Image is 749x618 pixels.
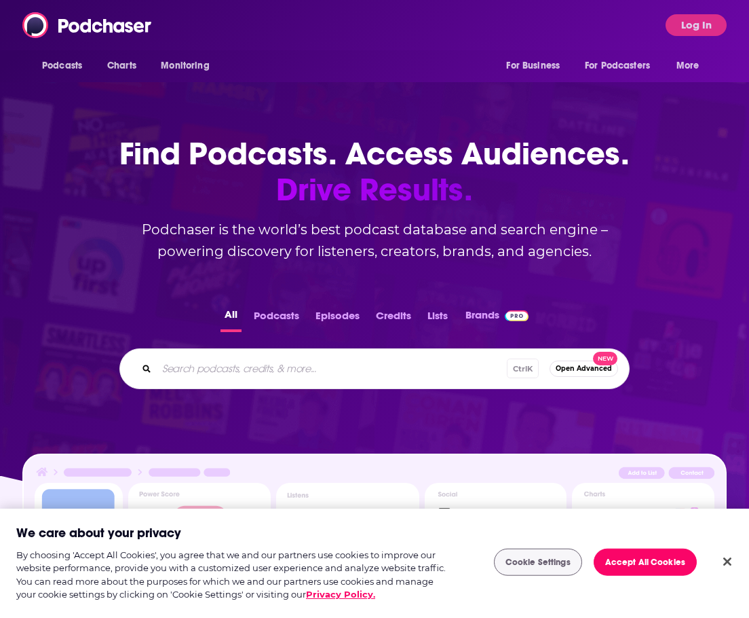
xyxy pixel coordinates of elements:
[42,56,82,75] span: Podcasts
[505,310,529,321] img: Podchaser Pro
[593,352,617,366] span: New
[667,53,716,79] button: open menu
[35,466,714,484] img: Podcast Insights Header
[107,56,136,75] span: Charts
[119,348,630,389] div: Search podcasts, credits, & more...
[276,483,419,547] img: Podcast Insights Listens
[220,306,242,332] button: All
[556,365,612,372] span: Open Advanced
[250,306,303,332] button: Podcasts
[676,56,699,75] span: More
[103,136,646,208] h1: Find Podcasts. Access Audiences.
[103,219,646,262] h2: Podchaser is the world’s best podcast database and search engine – powering discovery for listene...
[425,483,567,583] img: Podcast Socials
[161,56,209,75] span: Monitoring
[157,358,507,380] input: Search podcasts, credits, & more...
[372,306,415,332] button: Credits
[594,549,697,576] button: Accept All Cookies
[712,547,742,577] button: Close
[22,12,153,38] img: Podchaser - Follow, Share and Rate Podcasts
[16,549,449,602] div: By choosing 'Accept All Cookies', you agree that we and our partners use cookies to improve our w...
[585,56,650,75] span: For Podcasters
[151,53,227,79] button: open menu
[98,53,145,79] a: Charts
[550,361,618,377] button: Open AdvancedNew
[103,172,646,208] span: Drive Results.
[423,306,452,332] button: Lists
[16,525,181,542] h2: We care about your privacy
[506,56,560,75] span: For Business
[576,53,670,79] button: open menu
[507,359,539,378] span: Ctrl K
[666,14,727,36] button: Log In
[497,53,577,79] button: open menu
[33,53,100,79] button: open menu
[465,306,529,332] a: BrandsPodchaser Pro
[128,483,271,547] img: Podcast Insights Power score
[494,549,582,576] button: Cookie Settings
[311,306,364,332] button: Episodes
[306,589,375,600] a: More information about your privacy, opens in a new tab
